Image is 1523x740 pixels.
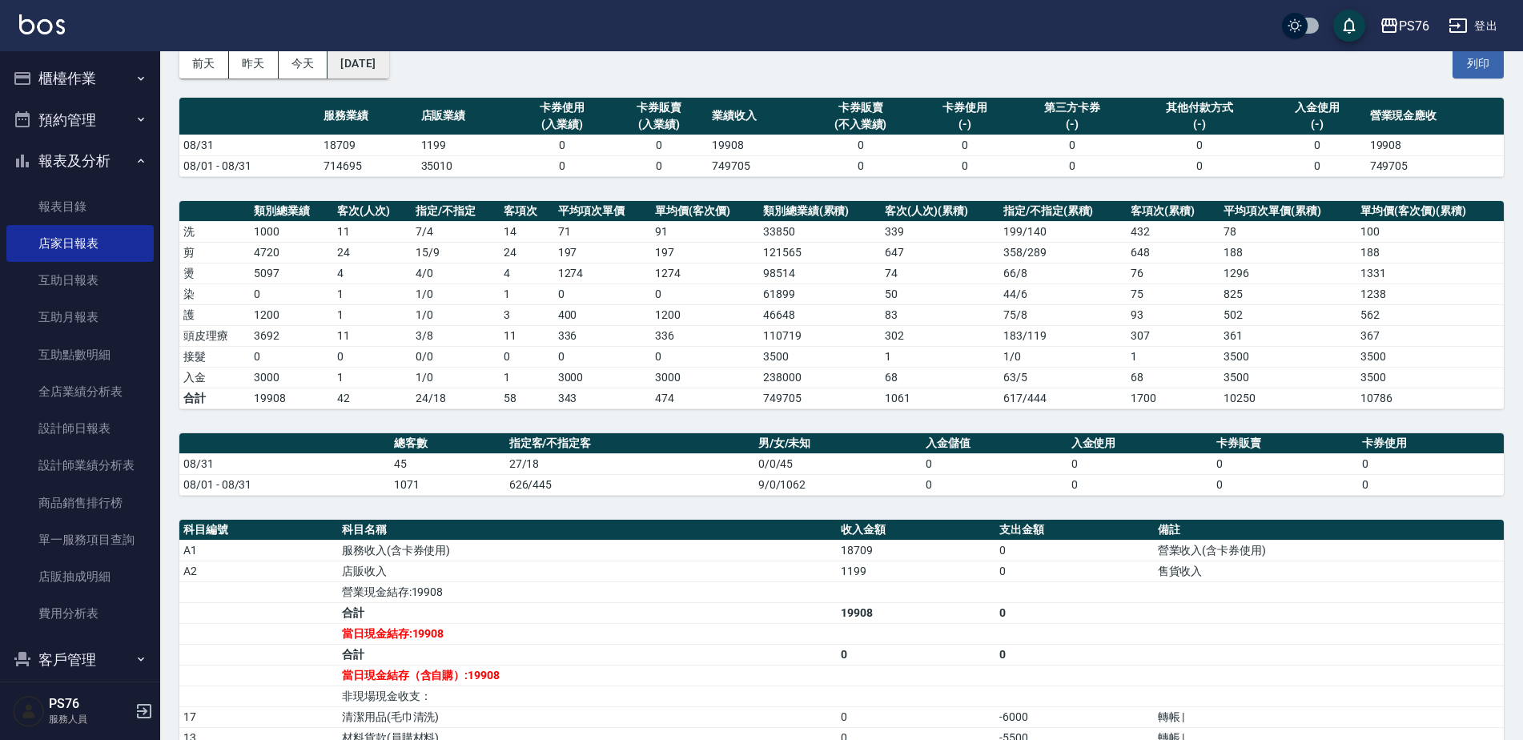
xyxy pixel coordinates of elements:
td: 1 / 0 [999,346,1127,367]
td: 76 [1127,263,1220,284]
button: 列印 [1453,49,1504,78]
td: 336 [554,325,652,346]
th: 類別總業績(累積) [759,201,882,222]
td: A2 [179,561,338,581]
button: 登出 [1442,11,1504,41]
div: (入業績) [615,116,704,133]
td: 61899 [759,284,882,304]
button: 商品管理 [6,680,154,722]
a: 費用分析表 [6,595,154,632]
td: 11 [500,325,553,346]
th: 收入金額 [837,520,995,541]
button: 昨天 [229,49,279,78]
a: 單一服務項目查詢 [6,521,154,558]
td: 店販收入 [338,561,837,581]
td: 0 [916,155,1013,176]
td: 1 [333,304,412,325]
button: 前天 [179,49,229,78]
td: 749705 [708,155,805,176]
td: 0 [1067,474,1213,495]
td: 0 [611,155,708,176]
div: 第三方卡券 [1017,99,1127,116]
td: 0 [922,453,1067,474]
td: 11 [333,221,412,242]
td: 68 [1127,367,1220,388]
th: 平均項次單價(累積) [1220,201,1356,222]
td: 1 / 0 [412,304,500,325]
td: 42 [333,388,412,408]
td: 4 / 0 [412,263,500,284]
td: 336 [651,325,759,346]
td: 93 [1127,304,1220,325]
td: 647 [881,242,999,263]
td: 清潔用品(毛巾清洗) [338,706,837,727]
td: 19908 [1366,135,1504,155]
td: 1200 [651,304,759,325]
th: 店販業績 [417,98,514,135]
a: 全店業績分析表 [6,373,154,410]
th: 客項次 [500,201,553,222]
td: 當日現金結存:19908 [338,623,837,644]
th: 卡券使用 [1358,433,1504,454]
td: 合計 [179,388,250,408]
td: 入金 [179,367,250,388]
td: 1071 [390,474,504,495]
td: 0 [922,474,1067,495]
td: 1296 [1220,263,1356,284]
td: 08/01 - 08/31 [179,474,390,495]
td: 0 [995,561,1154,581]
td: 19908 [250,388,333,408]
table: a dense table [179,201,1504,409]
td: 0 [995,602,1154,623]
td: 10786 [1356,388,1504,408]
td: 3000 [250,367,333,388]
th: 營業現金應收 [1366,98,1504,135]
td: 護 [179,304,250,325]
td: 非現場現金收支： [338,686,837,706]
td: 3500 [1220,346,1356,367]
td: 0 [651,284,759,304]
td: 3500 [1356,346,1504,367]
td: 0 [1013,155,1131,176]
a: 報表目錄 [6,188,154,225]
td: 44 / 6 [999,284,1127,304]
div: 入金使用 [1272,99,1361,116]
td: 302 [881,325,999,346]
td: 3000 [651,367,759,388]
div: 卡券販賣 [615,99,704,116]
td: 197 [554,242,652,263]
th: 備註 [1154,520,1504,541]
td: 0 [514,155,611,176]
td: 75 / 8 [999,304,1127,325]
td: 營業收入(含卡券使用) [1154,540,1504,561]
td: 頭皮理療 [179,325,250,346]
td: 營業現金結存:19908 [338,581,837,602]
td: 0 [1268,155,1365,176]
a: 設計師日報表 [6,410,154,447]
td: 1199 [837,561,995,581]
td: 14 [500,221,553,242]
td: 7 / 4 [412,221,500,242]
div: (不入業績) [809,116,912,133]
td: 24/18 [412,388,500,408]
td: 0 [250,346,333,367]
td: 361 [1220,325,1356,346]
th: 支出金額 [995,520,1154,541]
th: 單均價(客次價)(累積) [1356,201,1504,222]
td: 0 [1212,453,1358,474]
th: 男/女/未知 [754,433,922,454]
td: 367 [1356,325,1504,346]
td: 19908 [708,135,805,155]
td: 1 [1127,346,1220,367]
td: 91 [651,221,759,242]
td: 轉帳 | [1154,706,1504,727]
td: 648 [1127,242,1220,263]
td: 0 [1067,453,1213,474]
td: 15 / 9 [412,242,500,263]
td: 3500 [1220,367,1356,388]
td: 0 [514,135,611,155]
th: 類別總業績 [250,201,333,222]
div: 卡券使用 [518,99,607,116]
td: 1000 [250,221,333,242]
td: 1331 [1356,263,1504,284]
